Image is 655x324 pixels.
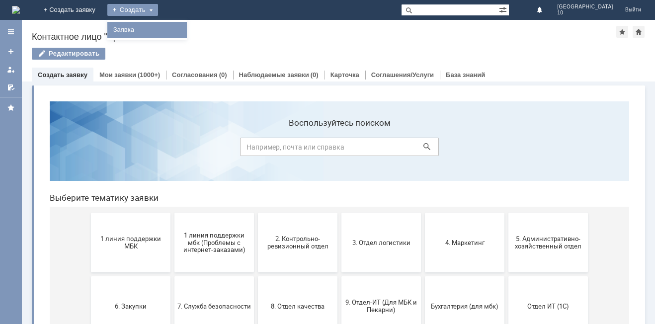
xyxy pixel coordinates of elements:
[133,119,212,179] button: 1 линия поддержки мбк (Проблемы с интернет-заказами)
[3,62,19,78] a: Мои заявки
[216,119,296,179] button: 2. Контрольно-ревизионный отдел
[136,272,209,280] span: Отдел-ИТ (Офис)
[52,209,126,216] span: 6. Закупки
[311,71,319,79] div: (0)
[633,26,645,38] div: Сделать домашней страницей
[470,265,543,287] span: [PERSON_NAME]. Услуги ИТ для МБК (оформляет L1)
[300,246,379,306] button: Франчайзинг
[386,269,460,284] span: Это соглашение не активно!
[383,183,463,243] button: Бухгалтерия (для мбк)
[470,209,543,216] span: Отдел ИТ (1С)
[12,6,20,14] img: logo
[3,44,19,60] a: Создать заявку
[133,183,212,243] button: 7. Служба безопасности
[216,246,296,306] button: Финансовый отдел
[467,246,546,306] button: [PERSON_NAME]. Услуги ИТ для МБК (оформляет L1)
[219,71,227,79] div: (0)
[303,145,376,153] span: 3. Отдел логистики
[557,10,613,16] span: 10
[52,142,126,157] span: 1 линия поддержки МБК
[371,71,434,79] a: Соглашения/Услуги
[300,119,379,179] button: 3. Отдел логистики
[616,26,628,38] div: Добавить в избранное
[303,205,376,220] span: 9. Отдел-ИТ (Для МБК и Пекарни)
[136,209,209,216] span: 7. Служба безопасности
[446,71,485,79] a: База знаний
[219,272,293,280] span: Финансовый отдел
[383,119,463,179] button: 4. Маркетинг
[470,142,543,157] span: 5. Административно-хозяйственный отдел
[138,71,160,79] div: (1000+)
[386,145,460,153] span: 4. Маркетинг
[467,119,546,179] button: 5. Административно-хозяйственный отдел
[99,71,136,79] a: Мои заявки
[3,80,19,95] a: Мои согласования
[239,71,309,79] a: Наблюдаемые заявки
[109,24,185,36] a: Заявка
[136,138,209,160] span: 1 линия поддержки мбк (Проблемы с интернет-заказами)
[49,119,129,179] button: 1 линия поддержки МБК
[386,209,460,216] span: Бухгалтерия (для мбк)
[219,142,293,157] span: 2. Контрольно-ревизионный отдел
[216,183,296,243] button: 8. Отдел качества
[330,71,359,79] a: Карточка
[38,71,87,79] a: Создать заявку
[8,99,587,109] header: Выберите тематику заявки
[303,272,376,280] span: Франчайзинг
[198,44,397,63] input: Например, почта или справка
[52,269,126,284] span: Отдел-ИТ (Битрикс24 и CRM)
[219,209,293,216] span: 8. Отдел качества
[172,71,218,79] a: Согласования
[12,6,20,14] a: Перейти на домашнюю страницу
[499,4,509,14] span: Расширенный поиск
[198,24,397,34] label: Воспользуйтесь поиском
[49,246,129,306] button: Отдел-ИТ (Битрикс24 и CRM)
[467,183,546,243] button: Отдел ИТ (1С)
[383,246,463,306] button: Это соглашение не активно!
[107,4,158,16] div: Создать
[557,4,613,10] span: [GEOGRAPHIC_DATA]
[133,246,212,306] button: Отдел-ИТ (Офис)
[32,32,616,42] div: Контактное лицо "Брянск 10"
[300,183,379,243] button: 9. Отдел-ИТ (Для МБК и Пекарни)
[49,183,129,243] button: 6. Закупки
